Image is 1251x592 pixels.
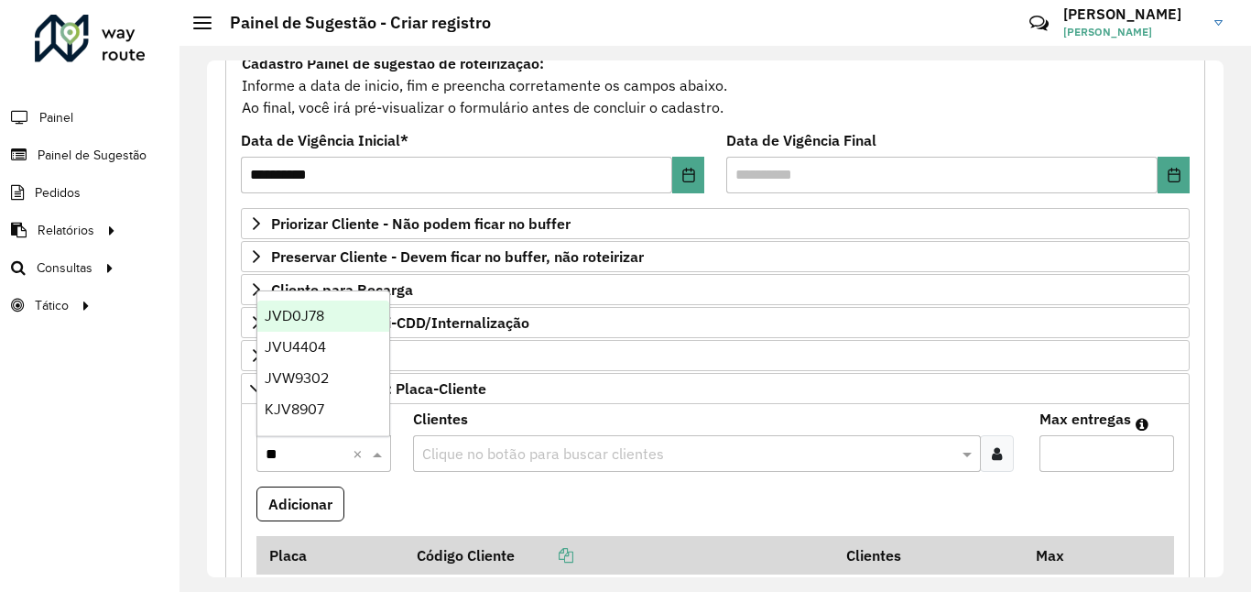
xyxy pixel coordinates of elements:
[38,146,147,165] span: Painel de Sugestão
[242,54,544,72] strong: Cadastro Painel de sugestão de roteirização:
[833,536,1023,575] th: Clientes
[241,373,1190,404] a: Mapas Sugeridos: Placa-Cliente
[256,487,344,521] button: Adicionar
[271,315,529,330] span: Cliente para Multi-CDD/Internalização
[353,443,368,465] span: Clear all
[672,157,704,193] button: Choose Date
[1039,408,1131,430] label: Max entregas
[265,339,326,355] span: JVU4404
[35,183,81,203] span: Pedidos
[1063,24,1201,40] span: [PERSON_NAME]
[256,536,405,575] th: Placa
[265,370,329,386] span: JVW9302
[241,307,1190,338] a: Cliente para Multi-CDD/Internalização
[256,291,390,436] ng-dropdown-panel: Options list
[241,208,1190,239] a: Priorizar Cliente - Não podem ficar no buffer
[241,51,1190,119] div: Informe a data de inicio, fim e preencha corretamente os campos abaixo. Ao final, você irá pré-vi...
[35,296,69,315] span: Tático
[241,340,1190,371] a: Cliente Retira
[271,216,571,231] span: Priorizar Cliente - Não podem ficar no buffer
[726,129,876,151] label: Data de Vigência Final
[241,129,408,151] label: Data de Vigência Inicial
[1023,536,1096,575] th: Max
[241,274,1190,305] a: Cliente para Recarga
[271,249,644,264] span: Preservar Cliente - Devem ficar no buffer, não roteirizar
[38,221,94,240] span: Relatórios
[515,546,573,565] a: Copiar
[265,308,324,323] span: JVD0J78
[1063,5,1201,23] h3: [PERSON_NAME]
[271,282,413,297] span: Cliente para Recarga
[39,108,73,127] span: Painel
[1019,4,1059,43] a: Contato Rápido
[212,13,491,33] h2: Painel de Sugestão - Criar registro
[405,536,834,575] th: Código Cliente
[265,401,324,417] span: KJV8907
[37,258,92,278] span: Consultas
[1136,417,1148,432] em: Máximo de clientes que serão colocados na mesma rota com os clientes informados
[1158,157,1190,193] button: Choose Date
[413,408,468,430] label: Clientes
[241,241,1190,272] a: Preservar Cliente - Devem ficar no buffer, não roteirizar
